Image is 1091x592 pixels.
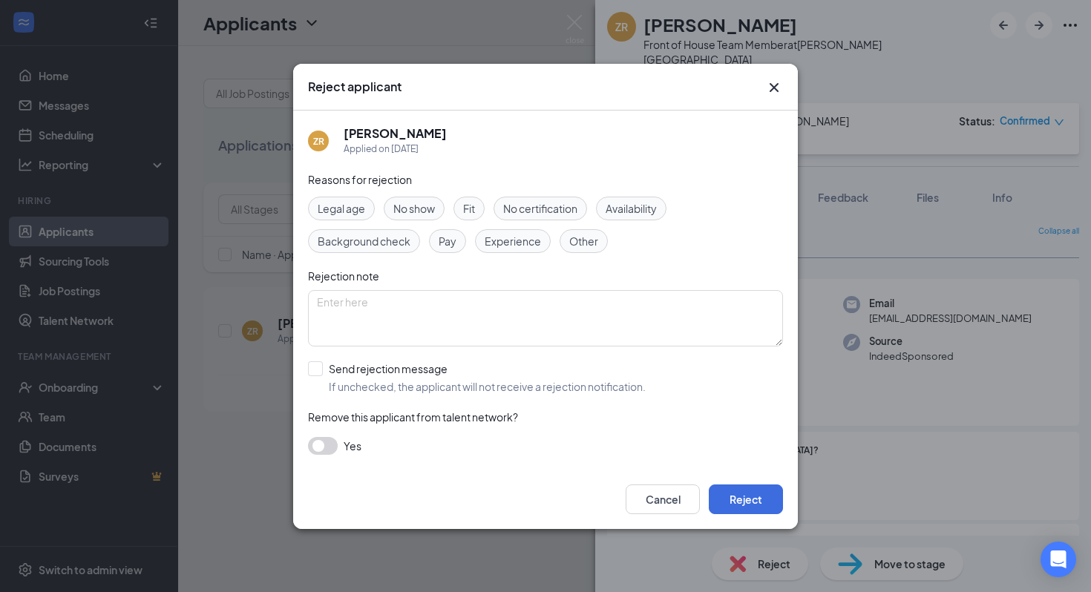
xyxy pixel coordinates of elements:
span: Rejection note [308,269,379,283]
h3: Reject applicant [308,79,402,95]
button: Close [765,79,783,96]
button: Cancel [626,484,700,514]
span: Background check [318,233,410,249]
span: Fit [463,200,475,217]
span: Availability [606,200,657,217]
span: Yes [344,437,361,455]
div: Applied on [DATE] [344,142,447,157]
span: Experience [485,233,541,249]
span: Legal age [318,200,365,217]
span: No show [393,200,435,217]
span: No certification [503,200,577,217]
div: ZR [313,134,324,147]
span: Remove this applicant from talent network? [308,410,518,424]
span: Reasons for rejection [308,173,412,186]
button: Reject [709,484,783,514]
span: Pay [439,233,456,249]
h5: [PERSON_NAME] [344,125,447,142]
span: Other [569,233,598,249]
svg: Cross [765,79,783,96]
div: Open Intercom Messenger [1041,542,1076,577]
